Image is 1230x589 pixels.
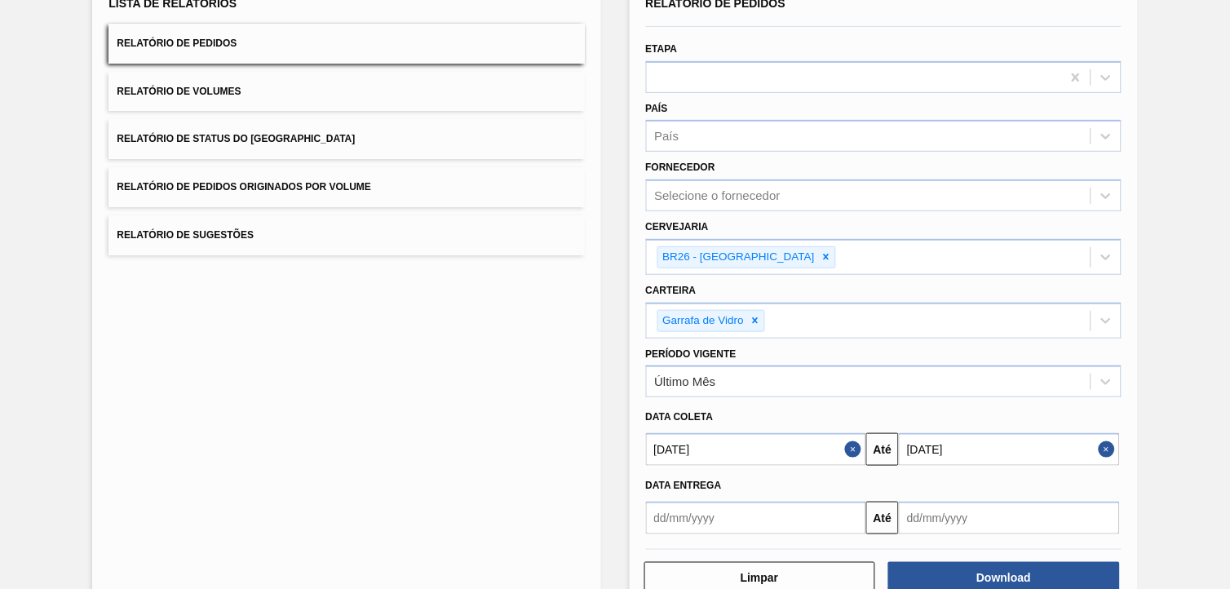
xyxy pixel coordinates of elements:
div: BR26 - [GEOGRAPHIC_DATA] [658,247,817,268]
div: Garrafa de Vidro [658,311,747,331]
input: dd/mm/yyyy [646,433,867,466]
button: Close [1099,433,1120,466]
button: Relatório de Pedidos [108,24,584,64]
input: dd/mm/yyyy [899,433,1120,466]
span: Data entrega [646,480,722,491]
button: Relatório de Volumes [108,72,584,112]
div: Último Mês [655,375,716,389]
button: Relatório de Status do [GEOGRAPHIC_DATA] [108,119,584,159]
button: Relatório de Sugestões [108,215,584,255]
span: Relatório de Sugestões [117,229,254,241]
span: Relatório de Status do [GEOGRAPHIC_DATA] [117,133,355,144]
span: Relatório de Pedidos Originados por Volume [117,181,371,193]
button: Close [845,433,866,466]
div: Selecione o fornecedor [655,189,781,203]
span: Relatório de Pedidos [117,38,237,49]
label: Carteira [646,285,697,296]
span: Relatório de Volumes [117,86,241,97]
input: dd/mm/yyyy [899,502,1120,534]
span: Data coleta [646,411,714,423]
button: Relatório de Pedidos Originados por Volume [108,167,584,207]
label: País [646,103,668,114]
label: Período Vigente [646,348,737,360]
div: País [655,130,679,144]
button: Até [866,433,899,466]
label: Fornecedor [646,162,715,173]
label: Etapa [646,43,678,55]
input: dd/mm/yyyy [646,502,867,534]
label: Cervejaria [646,221,709,232]
button: Até [866,502,899,534]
